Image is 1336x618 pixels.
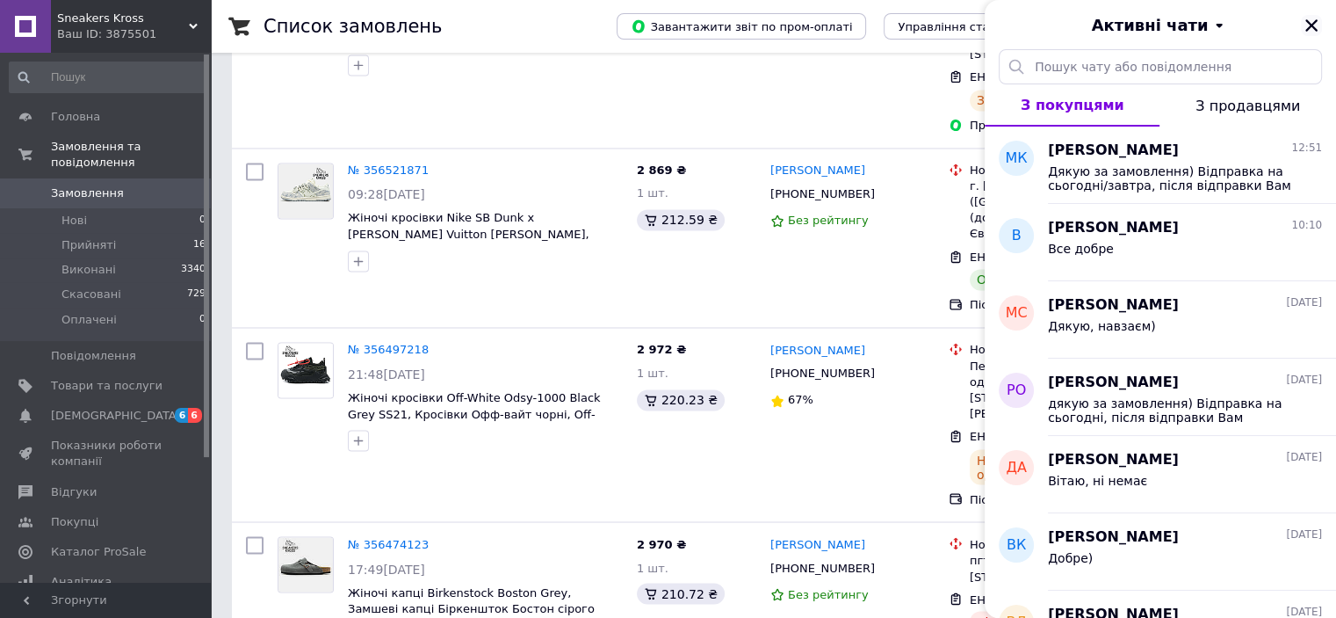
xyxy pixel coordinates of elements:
[970,491,1148,507] div: Післяплата
[61,287,121,302] span: Скасовані
[1159,84,1336,127] button: З продавцями
[767,183,878,206] div: [PHONE_NUMBER]
[970,449,1148,484] div: На шляху до одержувача
[348,537,429,550] a: № 356474123
[1286,373,1322,388] span: [DATE]
[970,359,1148,423] div: Переяслав, №2 (до 30 кг на одно место): [STREET_ADDRESS][PERSON_NAME]
[1012,226,1022,246] span: В
[51,438,162,469] span: Показники роботи компанії
[898,20,1032,33] span: Управління статусами
[985,359,1336,436] button: РО[PERSON_NAME][DATE]дякую за замовлення) Відправка на сьогодні, після відправки Вам надійде СМС ...
[970,163,1148,178] div: Нова Пошта
[637,186,668,200] span: 1 шт.
[637,209,725,230] div: 212.59 ₴
[788,587,869,600] span: Без рейтингу
[985,84,1159,127] button: З покупцями
[970,536,1148,552] div: Нова Пошта
[1048,141,1179,161] span: [PERSON_NAME]
[999,49,1322,84] input: Пошук чату або повідомлення
[348,164,429,177] a: № 356521871
[1286,527,1322,542] span: [DATE]
[51,109,100,125] span: Головна
[1291,218,1322,233] span: 10:10
[61,262,116,278] span: Виконані
[61,312,117,328] span: Оплачені
[348,211,607,257] a: Жіночі кросівки Nike SB Dunk x [PERSON_NAME] Vuitton [PERSON_NAME], Кеди Найк СБ Данк шкіряні, Ni...
[985,281,1336,359] button: МС[PERSON_NAME][DATE]Дякую, навзаєм)
[1006,303,1028,324] span: МС
[1091,14,1208,37] span: Активні чати
[970,342,1148,358] div: Нова Пошта
[985,204,1336,281] button: В[PERSON_NAME]10:10Все добре
[1048,295,1179,316] span: [PERSON_NAME]
[51,348,136,364] span: Повідомлення
[1007,535,1026,556] span: ВК
[51,574,112,590] span: Аналітика
[278,536,334,593] a: Фото товару
[51,378,162,394] span: Товари та послуги
[970,552,1148,584] div: пгт. Любешов, №1: ул. [STREET_ADDRESS]
[970,297,1148,313] div: Післяплата
[1286,450,1322,465] span: [DATE]
[770,536,865,553] a: [PERSON_NAME]
[770,343,865,360] a: [PERSON_NAME]
[175,408,189,423] span: 6
[788,393,813,406] span: 67%
[61,237,116,253] span: Прийняті
[637,164,686,177] span: 2 869 ₴
[884,13,1046,40] button: Управління статусами
[348,367,425,382] span: 21:48[DATE]
[1286,295,1322,310] span: [DATE]
[278,164,333,218] img: Фото товару
[637,343,686,356] span: 2 972 ₴
[348,562,425,576] span: 17:49[DATE]
[1048,527,1179,548] span: [PERSON_NAME]
[278,342,334,398] a: Фото товару
[1048,164,1297,193] span: Дякую за замовлення) Відправка на сьогодні/завтра, після відправки Вам надійде СМС повідомлення з...
[51,139,211,171] span: Замовлення та повідомлення
[767,556,878,579] div: [PHONE_NUMBER]
[637,537,686,550] span: 2 970 ₴
[1048,319,1156,333] span: Дякую, навзаєм)
[1048,218,1179,238] span: [PERSON_NAME]
[637,389,725,411] div: 220.23 ₴
[1048,373,1179,393] span: [PERSON_NAME]
[278,537,333,592] img: Фото товару
[1048,396,1297,425] span: дякую за замовлення) Відправка на сьогодні, після відправки Вам надійде СМС повідомлення з ТТН)
[985,436,1336,513] button: ДА[PERSON_NAME][DATE]Вітаю, ні немає
[970,178,1148,243] div: г. [GEOGRAPHIC_DATA] ([GEOGRAPHIC_DATA].), №401 (до 30 кг): просп. Європейського Союзу, 66
[278,163,334,219] a: Фото товару
[57,26,211,42] div: Ваш ID: 3875501
[51,544,146,560] span: Каталог ProSale
[1034,14,1287,37] button: Активні чати
[51,408,181,424] span: [DEMOGRAPHIC_DATA]
[970,269,1049,290] div: Отримано
[970,593,1094,606] span: ЕН: 20451223501298
[767,362,878,385] div: [PHONE_NUMBER]
[985,127,1336,204] button: МК[PERSON_NAME]12:51Дякую за замовлення) Відправка на сьогодні/завтра, після відправки Вам надійд...
[61,213,87,229] span: Нові
[1195,98,1300,114] span: З продавцями
[348,343,429,356] a: № 356497218
[1048,551,1093,565] span: Добре)
[51,514,98,530] span: Покупці
[57,11,189,26] span: Sneakers Kross
[637,583,725,604] div: 210.72 ₴
[193,237,206,253] span: 16
[970,70,1094,84] span: ЕН: 20451223460895
[1007,381,1026,401] span: РО
[1005,149,1027,169] span: МК
[1006,458,1026,478] span: ДА
[985,513,1336,591] button: ВК[PERSON_NAME][DATE]Добре)
[199,213,206,229] span: 0
[788,214,869,227] span: Без рейтингу
[278,343,333,397] img: Фото товару
[348,391,601,437] a: Жіночі кросівки Off-White Odsy-1000 Black Grey SS21, Кросівки Офф-вайт чорні, Off-White Odsy 37
[970,430,1094,443] span: ЕН: 20451223333517
[617,13,866,40] button: Завантажити звіт по пром-оплаті
[264,16,442,37] h1: Список замовлень
[9,62,207,93] input: Пошук
[1048,242,1114,256] span: Все добре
